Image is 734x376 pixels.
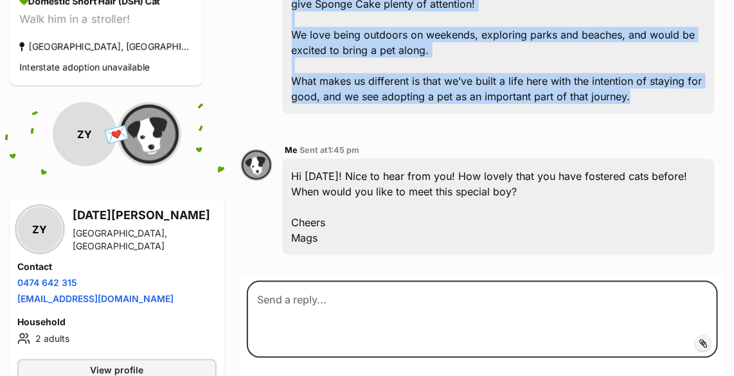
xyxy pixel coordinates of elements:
li: 2 adults [17,331,217,346]
a: 0474 642 315 [17,277,77,288]
span: 1:45 pm [328,145,360,155]
img: Community Cat Collective profile pic [117,102,181,166]
h4: Contact [17,260,217,273]
span: Me [285,145,298,155]
div: Walk him in a stroller! [19,12,193,29]
a: [EMAIL_ADDRESS][DOMAIN_NAME] [17,293,174,304]
span: Sent at [300,145,360,155]
div: [GEOGRAPHIC_DATA], [GEOGRAPHIC_DATA] [19,39,193,56]
h4: Household [17,316,217,328]
img: Mags Hamilton profile pic [240,149,273,181]
div: Hi [DATE]! Nice to hear from you! How lovely that you have fostered cats before! When would you l... [282,159,715,255]
div: ZY [53,102,117,166]
span: 💌 [102,120,131,148]
span: Interstate adoption unavailable [19,62,150,73]
h3: [DATE][PERSON_NAME] [73,206,217,224]
div: ZY [17,207,62,252]
div: [GEOGRAPHIC_DATA], [GEOGRAPHIC_DATA] [73,227,217,253]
